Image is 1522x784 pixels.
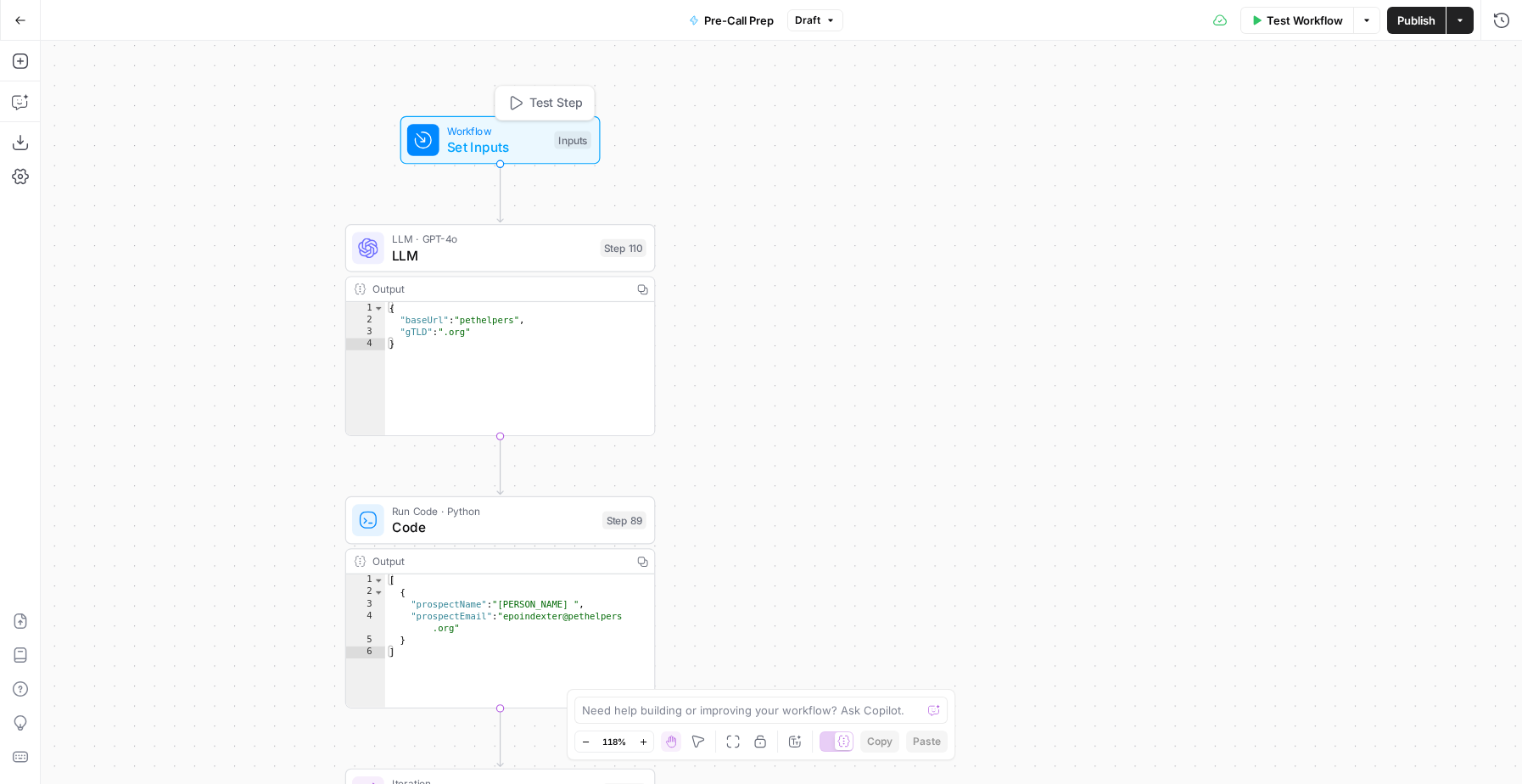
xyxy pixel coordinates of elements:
g: Edge from start to step_110 [497,164,503,221]
span: Toggle code folding, rows 1 through 4 [373,302,384,314]
div: 5 [346,635,385,647]
div: Inputs [554,131,591,148]
button: Test Workflow [1240,7,1353,34]
span: 118% [602,735,626,748]
span: Pre-Call Prep [704,12,774,29]
span: Test Workflow [1267,12,1343,29]
div: 1 [346,302,385,314]
div: 2 [346,586,385,598]
div: 4 [346,610,385,634]
div: 3 [346,326,385,338]
button: Copy [860,731,899,753]
span: Toggle code folding, rows 2 through 5 [373,586,384,598]
span: Toggle code folding, rows 1 through 6 [373,574,384,586]
span: Set Inputs [447,137,546,157]
span: Draft [795,13,820,28]
div: 3 [346,598,385,610]
button: Paste [906,731,948,753]
div: 2 [346,314,385,326]
g: Edge from step_110 to step_89 [497,436,503,494]
span: Workflow [447,123,546,139]
span: Code [392,518,594,538]
span: Paste [913,734,941,749]
span: LLM [392,245,592,266]
div: Step 89 [602,512,646,529]
button: Draft [787,9,843,31]
g: Edge from step_89 to step_90 [497,708,503,766]
button: Test Step [499,90,590,116]
span: LLM · GPT-4o [392,231,592,247]
div: Step 110 [601,239,646,257]
div: Run Code · PythonCodeStep 89Output[ { "prospectName":"[PERSON_NAME] ", "prospectEmail":"epoindext... [345,496,656,708]
span: Copy [867,734,892,749]
div: 6 [346,647,385,658]
div: WorkflowSet InputsInputsTest Step [345,116,656,165]
span: Test Step [529,94,583,112]
div: 1 [346,574,385,586]
div: Output [372,553,624,569]
button: Pre-Call Prep [679,7,784,34]
span: Publish [1397,12,1435,29]
div: 4 [346,339,385,350]
div: Output [372,281,624,297]
div: LLM · GPT-4oLLMStep 110Output{ "baseUrl":"pethelpers", "gTLD":".org"} [345,224,656,436]
span: Run Code · Python [392,503,594,519]
button: Publish [1387,7,1446,34]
